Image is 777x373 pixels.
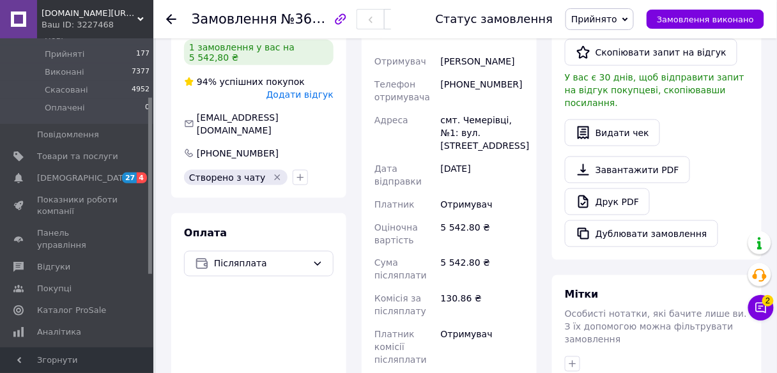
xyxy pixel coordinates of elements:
span: Особисті нотатки, які бачите лише ви. З їх допомогою можна фільтрувати замовлення [565,309,747,345]
span: 27 [122,172,137,183]
span: Додати відгук [266,89,334,100]
span: Платник [374,199,415,209]
span: Оціночна вартість [374,222,418,245]
span: Адреса [374,115,408,125]
span: Еcodom.kiev.ua Інтернет- магазин [42,8,137,19]
div: [DATE] [438,157,527,193]
span: 0 [145,102,150,114]
span: Оплачені [45,102,85,114]
span: Показники роботи компанії [37,194,118,217]
div: 130.86 ₴ [438,287,527,323]
button: Видати чек [565,119,660,146]
span: Покупці [37,283,72,294]
div: Отримувач [438,323,527,372]
span: Замовлення виконано [657,15,754,24]
div: [PHONE_NUMBER] [438,73,527,109]
span: Створено з чату [189,172,266,183]
span: Комісія за післяплату [374,294,426,317]
span: Післяплата [214,257,307,271]
button: Замовлення виконано [647,10,764,29]
div: смт. Чемерівці, №1: вул. [STREET_ADDRESS] [438,109,527,157]
span: [DEMOGRAPHIC_DATA] [37,172,132,184]
span: Панель управління [37,227,118,250]
div: Отримувач [438,193,527,216]
span: 4 [137,172,147,183]
span: Товари та послуги [37,151,118,162]
span: Повідомлення [37,129,99,141]
div: Статус замовлення [436,13,553,26]
svg: Видалити мітку [272,172,282,183]
span: 94% [197,77,217,87]
button: Дублювати замовлення [565,220,718,247]
span: 4952 [132,84,150,96]
span: Виконані [45,66,84,78]
span: У вас є 30 днів, щоб відправити запит на відгук покупцеві, скопіювавши посилання. [565,72,744,108]
span: 2 [762,293,774,304]
span: Скасовані [45,84,88,96]
span: 7377 [132,66,150,78]
span: 177 [136,49,150,60]
span: [EMAIL_ADDRESS][DOMAIN_NAME] [197,112,279,135]
div: успішних покупок [184,75,305,88]
span: №361651859 [281,11,372,27]
a: Завантажити PDF [565,156,690,183]
div: 1 замовлення у вас на 5 542,80 ₴ [184,40,334,65]
button: Чат з покупцем2 [748,295,774,321]
div: [PHONE_NUMBER] [196,147,280,160]
a: Друк PDF [565,188,650,215]
span: Сума післяплати [374,258,427,281]
button: Скопіювати запит на відгук [565,39,737,66]
span: Телефон отримувача [374,79,430,102]
span: Прийнято [571,14,617,24]
span: Замовлення [192,11,277,27]
span: Платник комісії післяплати [374,330,427,365]
div: 5 542.80 ₴ [438,216,527,252]
div: Ваш ID: 3227468 [42,19,153,31]
span: Відгуки [37,261,70,273]
span: Оплата [184,227,227,239]
span: Мітки [565,289,599,301]
span: Дата відправки [374,164,422,187]
div: Повернутися назад [166,13,176,26]
div: [PERSON_NAME] [438,50,527,73]
span: Аналітика [37,326,81,338]
span: Каталог ProSale [37,305,106,316]
div: 5 542.80 ₴ [438,252,527,287]
span: Прийняті [45,49,84,60]
span: Отримувач [374,56,426,66]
